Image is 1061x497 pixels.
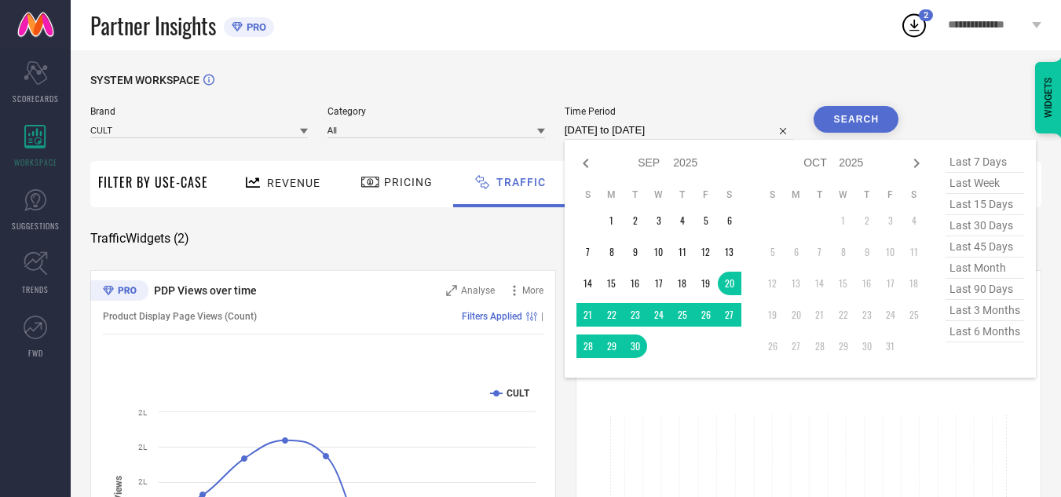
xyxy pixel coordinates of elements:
[879,240,902,264] td: Fri Oct 10 2025
[576,272,600,295] td: Sun Sep 14 2025
[624,334,647,358] td: Tue Sep 30 2025
[600,188,624,201] th: Monday
[832,334,855,358] td: Wed Oct 29 2025
[138,408,148,417] text: 2L
[946,258,1024,279] span: last month
[624,188,647,201] th: Tuesday
[785,188,808,201] th: Monday
[832,188,855,201] th: Wednesday
[694,209,718,232] td: Fri Sep 05 2025
[946,300,1024,321] span: last 3 months
[785,334,808,358] td: Mon Oct 27 2025
[946,194,1024,215] span: last 15 days
[671,240,694,264] td: Thu Sep 11 2025
[384,176,433,188] span: Pricing
[900,11,928,39] div: Open download list
[718,272,741,295] td: Sat Sep 20 2025
[946,236,1024,258] span: last 45 days
[541,311,543,322] span: |
[902,240,926,264] td: Sat Oct 11 2025
[879,303,902,327] td: Fri Oct 24 2025
[624,209,647,232] td: Tue Sep 02 2025
[671,188,694,201] th: Thursday
[718,240,741,264] td: Sat Sep 13 2025
[267,177,320,189] span: Revenue
[946,173,1024,194] span: last week
[879,188,902,201] th: Friday
[90,280,148,304] div: Premium
[98,173,208,192] span: Filter By Use-Case
[446,285,457,296] svg: Zoom
[832,240,855,264] td: Wed Oct 08 2025
[808,188,832,201] th: Tuesday
[565,121,795,140] input: Select time period
[522,285,543,296] span: More
[761,188,785,201] th: Sunday
[694,188,718,201] th: Friday
[600,334,624,358] td: Mon Sep 29 2025
[785,240,808,264] td: Mon Oct 06 2025
[624,303,647,327] td: Tue Sep 23 2025
[496,176,546,188] span: Traffic
[785,272,808,295] td: Mon Oct 13 2025
[327,106,545,117] span: Category
[243,21,266,33] span: PRO
[832,272,855,295] td: Wed Oct 15 2025
[808,240,832,264] td: Tue Oct 07 2025
[855,188,879,201] th: Thursday
[28,347,43,359] span: FWD
[785,303,808,327] td: Mon Oct 20 2025
[879,209,902,232] td: Fri Oct 03 2025
[90,231,189,247] span: Traffic Widgets ( 2 )
[946,215,1024,236] span: last 30 days
[832,303,855,327] td: Wed Oct 22 2025
[647,303,671,327] td: Wed Sep 24 2025
[761,272,785,295] td: Sun Oct 12 2025
[461,285,495,296] span: Analyse
[103,311,257,322] span: Product Display Page Views (Count)
[14,156,57,168] span: WORKSPACE
[624,272,647,295] td: Tue Sep 16 2025
[946,279,1024,300] span: last 90 days
[808,303,832,327] td: Tue Oct 21 2025
[902,188,926,201] th: Saturday
[576,154,595,173] div: Previous month
[946,321,1024,342] span: last 6 months
[924,10,928,20] span: 2
[600,272,624,295] td: Mon Sep 15 2025
[761,334,785,358] td: Sun Oct 26 2025
[814,106,898,133] button: Search
[90,74,199,86] span: SYSTEM WORKSPACE
[138,477,148,486] text: 2L
[808,272,832,295] td: Tue Oct 14 2025
[600,303,624,327] td: Mon Sep 22 2025
[576,240,600,264] td: Sun Sep 07 2025
[576,303,600,327] td: Sun Sep 21 2025
[22,283,49,295] span: TRENDS
[12,220,60,232] span: SUGGESTIONS
[902,209,926,232] td: Sat Oct 04 2025
[694,303,718,327] td: Fri Sep 26 2025
[946,152,1024,173] span: last 7 days
[761,240,785,264] td: Sun Oct 05 2025
[671,209,694,232] td: Thu Sep 04 2025
[907,154,926,173] div: Next month
[808,334,832,358] td: Tue Oct 28 2025
[855,209,879,232] td: Thu Oct 02 2025
[671,303,694,327] td: Thu Sep 25 2025
[855,334,879,358] td: Thu Oct 30 2025
[154,284,257,297] span: PDP Views over time
[902,272,926,295] td: Sat Oct 18 2025
[462,311,522,322] span: Filters Applied
[647,188,671,201] th: Wednesday
[90,106,308,117] span: Brand
[600,240,624,264] td: Mon Sep 08 2025
[718,303,741,327] td: Sat Sep 27 2025
[507,388,530,399] text: CULT
[647,240,671,264] td: Wed Sep 10 2025
[600,209,624,232] td: Mon Sep 01 2025
[879,334,902,358] td: Fri Oct 31 2025
[761,303,785,327] td: Sun Oct 19 2025
[855,303,879,327] td: Thu Oct 23 2025
[671,272,694,295] td: Thu Sep 18 2025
